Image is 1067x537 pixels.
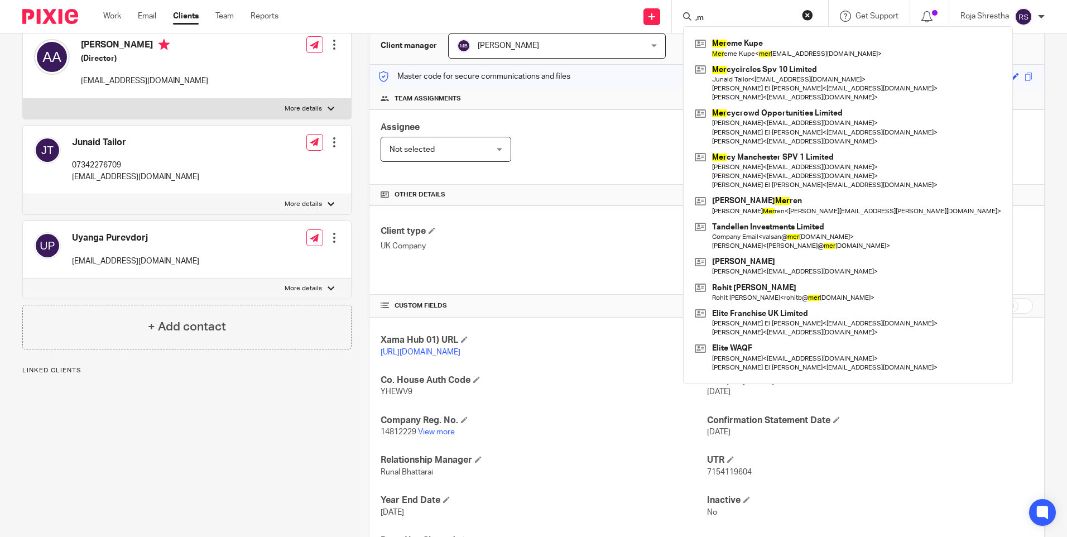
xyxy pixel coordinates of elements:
[285,200,322,209] p: More details
[72,137,199,148] h4: Junaid Tailor
[381,415,706,426] h4: Company Reg. No.
[395,190,445,199] span: Other details
[381,388,412,396] span: YHEWV9
[72,256,199,267] p: [EMAIL_ADDRESS][DOMAIN_NAME]
[707,495,1033,506] h4: Inactive
[158,39,170,50] i: Primary
[72,160,199,171] p: 07342276709
[34,232,61,259] img: svg%3E
[381,123,420,132] span: Assignee
[707,428,730,436] span: [DATE]
[381,495,706,506] h4: Year End Date
[960,11,1009,22] p: Roja Shrestha
[381,428,416,436] span: 14812229
[707,388,730,396] span: [DATE]
[381,301,706,310] h4: CUSTOM FIELDS
[381,454,706,466] h4: Relationship Manager
[173,11,199,22] a: Clients
[381,40,437,51] h3: Client manager
[802,9,813,21] button: Clear
[381,375,706,386] h4: Co. House Auth Code
[707,509,717,516] span: No
[72,232,199,244] h4: Uyanga Purevdorj
[72,171,199,183] p: [EMAIL_ADDRESS][DOMAIN_NAME]
[81,75,208,87] p: [EMAIL_ADDRESS][DOMAIN_NAME]
[285,284,322,293] p: More details
[378,71,570,82] p: Master code for secure communications and files
[478,42,539,50] span: [PERSON_NAME]
[390,146,435,154] span: Not selected
[103,11,121,22] a: Work
[418,428,455,436] a: View more
[707,468,752,476] span: 7154119604
[34,137,61,164] img: svg%3E
[707,415,1033,426] h4: Confirmation Statement Date
[138,11,156,22] a: Email
[1015,8,1032,26] img: svg%3E
[251,11,278,22] a: Reports
[381,241,706,252] p: UK Company
[707,454,1033,466] h4: UTR
[694,13,795,23] input: Search
[381,509,404,516] span: [DATE]
[22,366,352,375] p: Linked clients
[81,53,208,64] h5: (Director)
[395,94,461,103] span: Team assignments
[22,9,78,24] img: Pixie
[381,468,433,476] span: Runal Bhattarai
[285,104,322,113] p: More details
[381,348,460,356] a: [URL][DOMAIN_NAME]
[81,39,208,53] h4: [PERSON_NAME]
[381,226,706,237] h4: Client type
[855,12,898,20] span: Get Support
[148,318,226,335] h4: + Add contact
[34,39,70,75] img: svg%3E
[457,39,470,52] img: svg%3E
[381,334,706,346] h4: Xama Hub 01) URL
[215,11,234,22] a: Team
